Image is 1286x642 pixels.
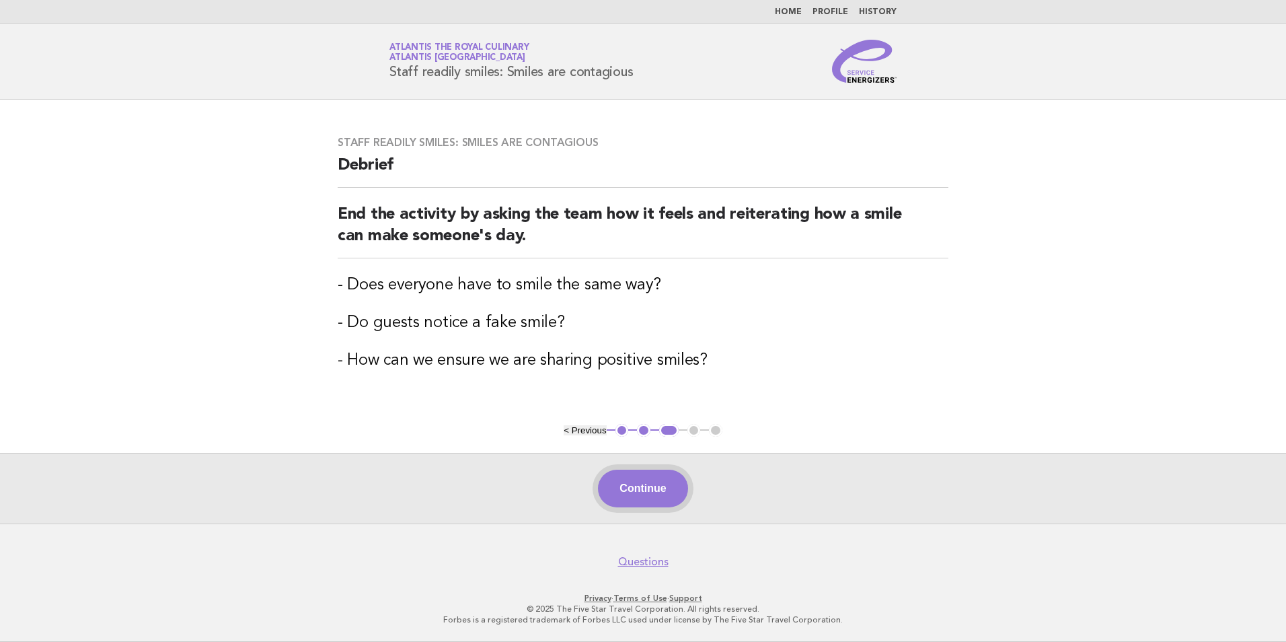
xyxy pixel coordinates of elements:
a: Support [669,594,702,603]
h3: - How can we ensure we are sharing positive smiles? [338,350,948,371]
h3: - Do guests notice a fake smile? [338,312,948,334]
button: 2 [637,424,650,437]
a: Terms of Use [613,594,667,603]
button: Continue [598,470,687,507]
button: < Previous [564,425,606,435]
a: Questions [618,555,669,569]
h3: Staff readily smiles: Smiles are contagious [338,136,948,149]
a: Atlantis the Royal CulinaryAtlantis [GEOGRAPHIC_DATA] [389,43,529,62]
a: Home [775,8,802,16]
a: Profile [812,8,848,16]
h1: Staff readily smiles: Smiles are contagious [389,44,633,79]
button: 3 [659,424,679,437]
h2: End the activity by asking the team how it feels and reiterating how a smile can make someone's day. [338,204,948,258]
p: · · [231,593,1055,604]
span: Atlantis [GEOGRAPHIC_DATA] [389,54,525,63]
p: © 2025 The Five Star Travel Corporation. All rights reserved. [231,604,1055,614]
button: 1 [615,424,629,437]
h2: Debrief [338,155,948,188]
h3: - Does everyone have to smile the same way? [338,275,948,296]
p: Forbes is a registered trademark of Forbes LLC used under license by The Five Star Travel Corpora... [231,614,1055,625]
a: Privacy [584,594,611,603]
a: History [859,8,897,16]
img: Service Energizers [832,40,897,83]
